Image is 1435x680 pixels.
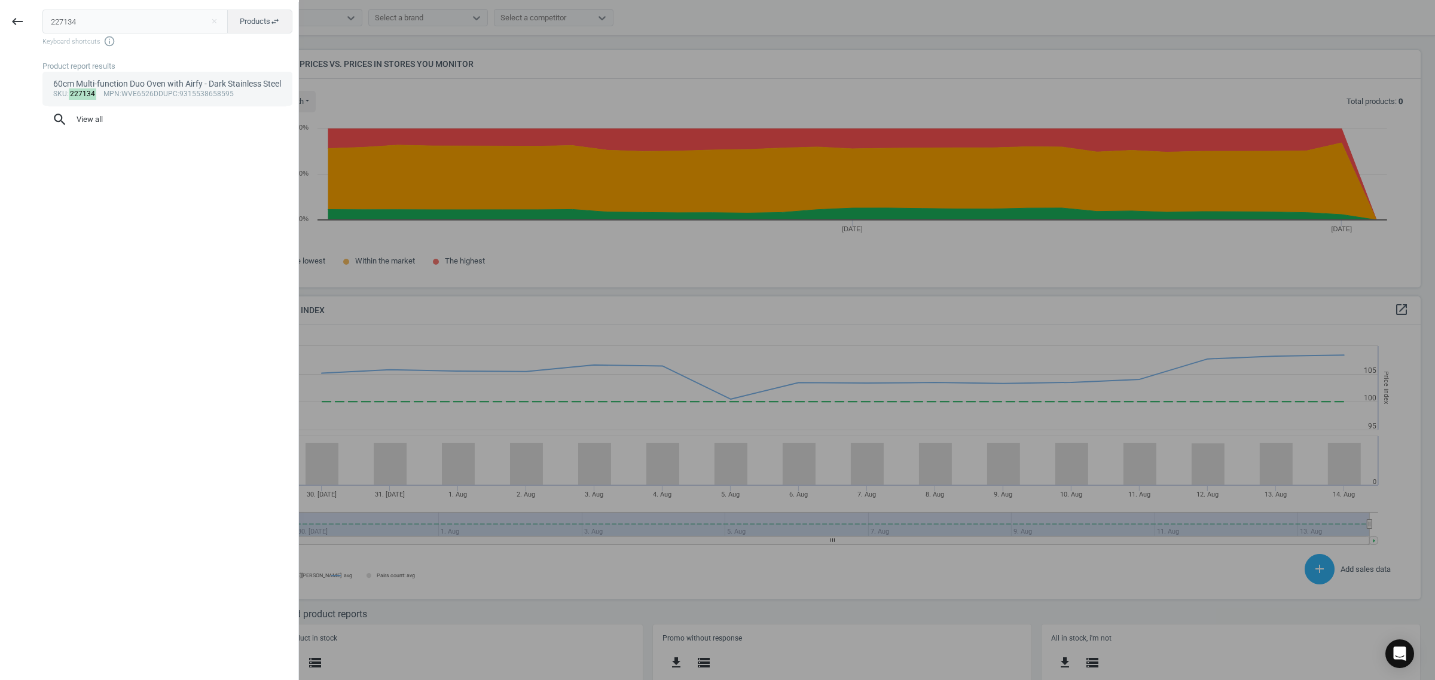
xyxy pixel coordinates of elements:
[103,35,115,47] i: info_outline
[163,90,178,98] span: upc
[1385,639,1414,668] div: Open Intercom Messenger
[69,88,97,100] mark: 227134
[4,8,31,36] button: keyboard_backspace
[103,90,120,98] span: mpn
[42,106,292,133] button: searchView all
[53,90,282,99] div: : :WVE6526DD :9315538658595
[240,16,280,27] span: Products
[42,35,292,47] span: Keyboard shortcuts
[52,112,68,127] i: search
[52,112,283,127] span: View all
[42,10,228,33] input: Enter the SKU or product name
[53,90,67,98] span: sku
[270,17,280,26] i: swap_horiz
[227,10,292,33] button: Productsswap_horiz
[42,61,298,72] div: Product report results
[53,78,282,90] div: 60cm Multi-function Duo Oven with Airfy - Dark Stainless Steel
[10,14,25,29] i: keyboard_backspace
[205,16,223,27] button: Close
